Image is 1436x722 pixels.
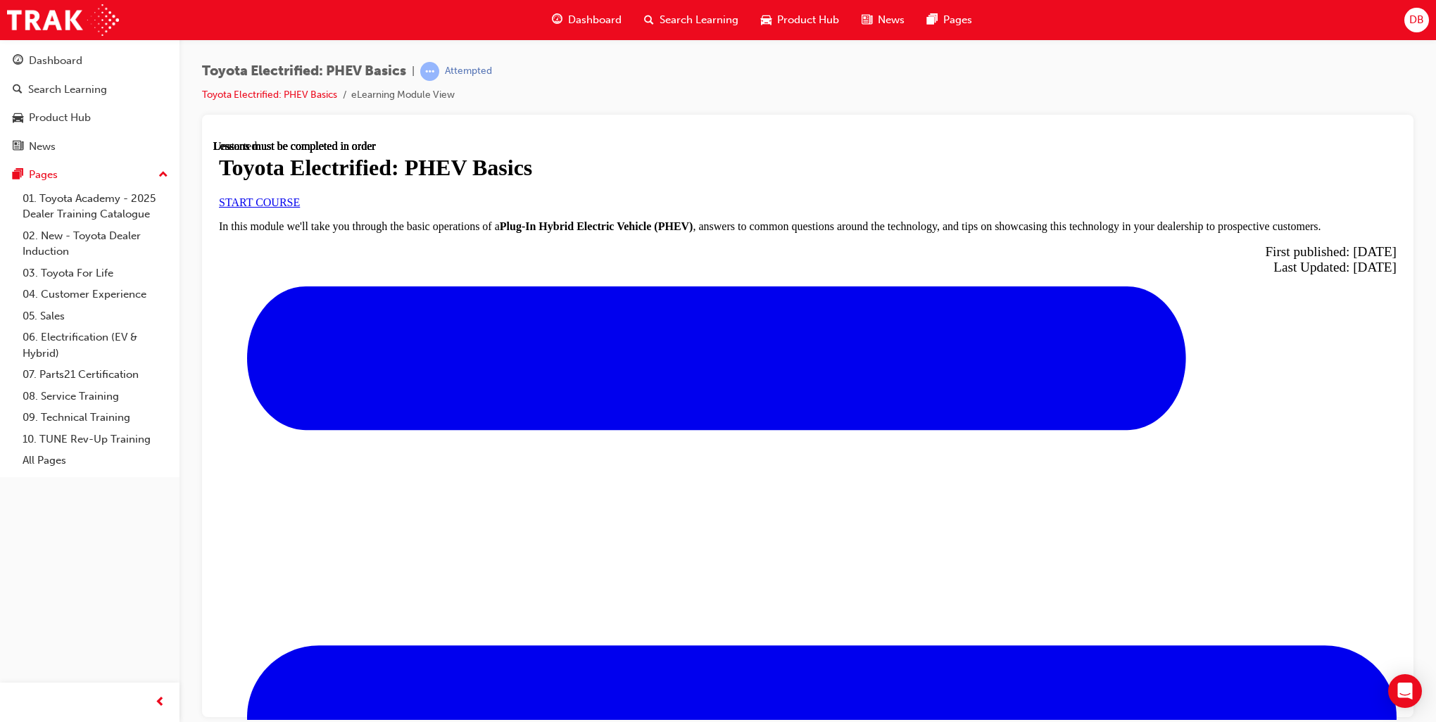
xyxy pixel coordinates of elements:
[943,12,972,28] span: Pages
[202,63,406,80] span: Toyota Electrified: PHEV Basics
[29,110,91,126] div: Product Hub
[17,225,174,262] a: 02. New - Toyota Dealer Induction
[17,305,174,327] a: 05. Sales
[17,450,174,471] a: All Pages
[17,364,174,386] a: 07. Parts21 Certification
[158,166,168,184] span: up-icon
[412,63,415,80] span: |
[541,6,633,34] a: guage-iconDashboard
[1388,674,1422,708] div: Open Intercom Messenger
[29,53,82,69] div: Dashboard
[17,188,174,225] a: 01. Toyota Academy - 2025 Dealer Training Catalogue
[878,12,905,28] span: News
[660,12,738,28] span: Search Learning
[17,407,174,429] a: 09. Technical Training
[1052,104,1183,134] span: First published: [DATE] Last Updated: [DATE]
[13,55,23,68] span: guage-icon
[445,65,492,78] div: Attempted
[17,429,174,450] a: 10. TUNE Rev-Up Training
[1404,8,1429,32] button: DB
[777,12,839,28] span: Product Hub
[155,694,165,711] span: prev-icon
[6,77,174,103] a: Search Learning
[6,162,174,188] button: Pages
[6,134,174,160] a: News
[6,48,174,74] a: Dashboard
[6,105,174,131] a: Product Hub
[17,262,174,284] a: 03. Toyota For Life
[7,4,119,36] img: Trak
[552,11,562,29] span: guage-icon
[6,45,174,162] button: DashboardSearch LearningProduct HubNews
[6,15,1183,41] h1: Toyota Electrified: PHEV Basics
[17,386,174,407] a: 08. Service Training
[6,56,87,68] a: START COURSE
[13,84,23,96] span: search-icon
[644,11,654,29] span: search-icon
[750,6,850,34] a: car-iconProduct Hub
[351,87,455,103] li: eLearning Module View
[761,11,771,29] span: car-icon
[862,11,872,29] span: news-icon
[13,112,23,125] span: car-icon
[420,62,439,81] span: learningRecordVerb_ATTEMPT-icon
[916,6,983,34] a: pages-iconPages
[927,11,938,29] span: pages-icon
[568,12,622,28] span: Dashboard
[6,80,1183,93] p: In this module we'll take you through the basic operations of a , answers to common questions aro...
[29,139,56,155] div: News
[17,284,174,305] a: 04. Customer Experience
[13,141,23,153] span: news-icon
[17,327,174,364] a: 06. Electrification (EV & Hybrid)
[29,167,58,183] div: Pages
[850,6,916,34] a: news-iconNews
[1409,12,1424,28] span: DB
[286,80,480,92] strong: Plug-In Hybrid Electric Vehicle (PHEV)
[28,82,107,98] div: Search Learning
[633,6,750,34] a: search-iconSearch Learning
[202,89,337,101] a: Toyota Electrified: PHEV Basics
[13,169,23,182] span: pages-icon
